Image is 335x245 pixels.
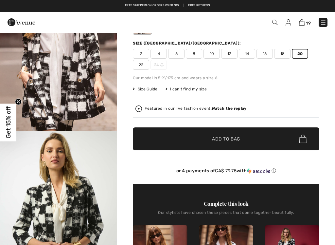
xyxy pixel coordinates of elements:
span: 10 [203,49,220,59]
span: 4 [150,49,167,59]
img: Menu [320,19,326,26]
img: 1ère Avenue [8,16,35,29]
span: Size Guide [133,86,157,92]
span: 20 [292,49,308,59]
img: Sezzle [247,168,270,174]
img: Search [272,20,278,25]
div: Our stylists have chosen these pieces that come together beautifully. [133,210,319,220]
strong: Watch the replay [212,106,247,111]
div: Black/cream [134,9,151,34]
span: 12 [221,49,238,59]
div: Complete this look [133,200,319,208]
a: 1ère Avenue [8,19,35,25]
span: 14 [239,49,255,59]
span: 24 [150,60,167,70]
div: Size ([GEOGRAPHIC_DATA]/[GEOGRAPHIC_DATA]): [133,40,242,46]
button: Close teaser [15,99,22,105]
a: 19 [299,18,311,26]
span: 18 [274,49,291,59]
span: 19 [306,21,311,26]
span: 16 [256,49,273,59]
div: Featured in our live fashion event. [145,106,246,111]
img: My Info [286,19,291,26]
div: Our model is 5'9"/175 cm and wears a size 6. [133,75,319,81]
img: Shopping Bag [299,19,305,26]
div: or 4 payments ofCA$ 79.75withSezzle Click to learn more about Sezzle [133,168,319,176]
a: Free Returns [188,3,210,8]
img: Watch the replay [135,105,142,112]
span: 22 [133,60,149,70]
div: or 4 payments of with [133,168,319,174]
span: Add to Bag [212,136,240,142]
img: ring-m.svg [160,63,164,66]
span: 2 [133,49,149,59]
span: Get 15% off [5,106,12,139]
span: CA$ 79.75 [215,168,237,174]
span: 8 [186,49,202,59]
img: Bag.svg [299,135,307,143]
span: 6 [168,49,185,59]
a: Free shipping on orders over $99 [125,3,180,8]
div: I can't find my size [166,86,207,92]
button: Add to Bag [133,127,319,150]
